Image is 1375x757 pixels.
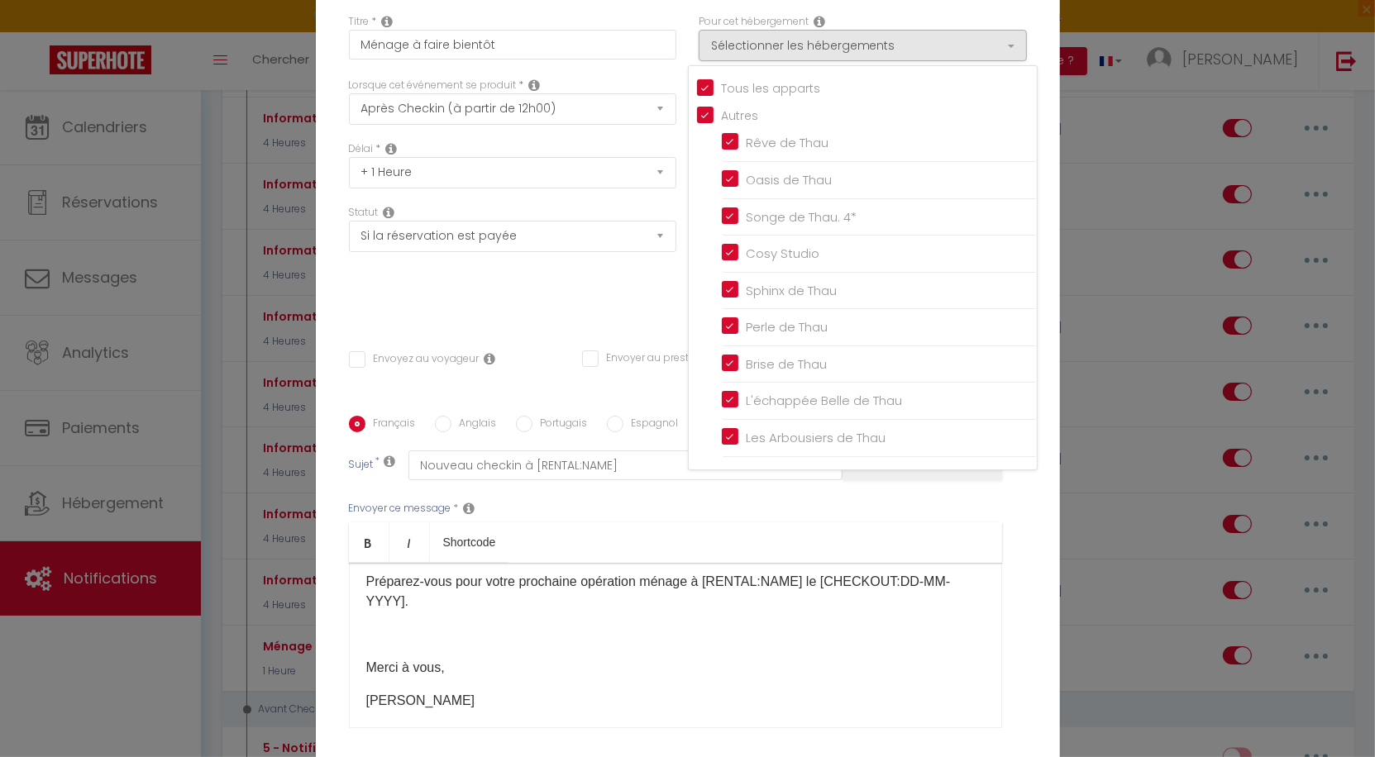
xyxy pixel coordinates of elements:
label: Anglais [451,416,497,434]
label: Envoyer ce message [349,501,451,517]
i: Envoyer au voyageur [485,352,496,365]
p: Merci à vous, [366,658,985,678]
label: Titre [349,14,370,30]
a: Shortcode [430,522,509,562]
a: Bold [349,522,389,562]
span: Songe de Thau. 4* [747,208,857,226]
p: Préparez-vous pour votre prochaine opération ménage à [RENTAL:NAME] le [CHECKOUT:DD-MM-YYYY]. [366,552,985,612]
i: Subject [384,455,396,468]
label: Sujet [349,457,374,474]
label: Statut [349,205,379,221]
i: Booking status [384,206,395,219]
button: Ouvrir le widget de chat LiveChat [13,7,63,56]
span: Brise de Thau [747,355,828,373]
label: Français [365,416,416,434]
i: Message [464,502,475,515]
button: Sélectionner les hébergements [699,30,1027,61]
label: Espagnol [623,416,679,434]
label: Lorsque cet événement se produit [349,78,517,93]
label: Envoyez au voyageur [365,351,480,369]
label: Portugais [532,416,588,434]
span: Sphinx de Thau [747,282,838,299]
span: Les Arbousiers de Thau [747,429,886,446]
i: Action Time [386,142,398,155]
p: [PERSON_NAME] ​​ [366,691,985,711]
label: Pour cet hébergement [699,14,809,30]
i: Event Occur [529,79,541,92]
i: Title [382,15,394,28]
label: Délai [349,141,374,157]
a: Italic [389,522,430,562]
i: This Rental [814,15,825,28]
